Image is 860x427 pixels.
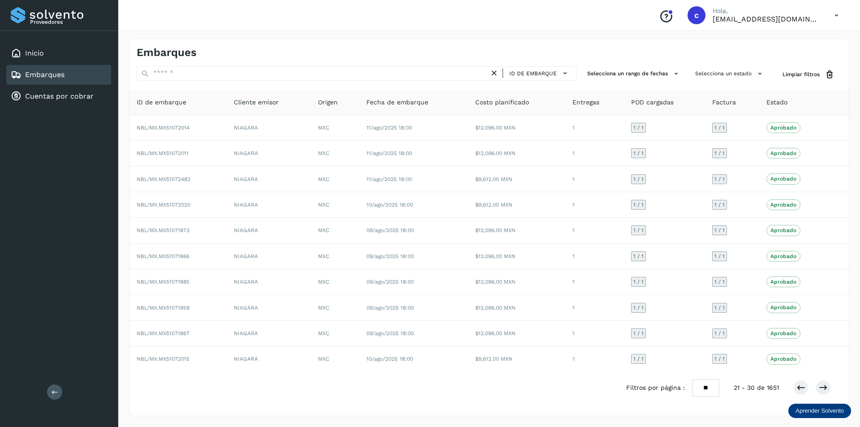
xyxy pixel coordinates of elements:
span: NBL/MX.MX51071885 [137,279,189,285]
td: 1 [565,346,624,371]
span: Filtros por página : [626,383,685,392]
p: carlosvazqueztgc@gmail.com [713,15,820,23]
p: Aprobado [770,202,796,208]
td: $12,096.00 MXN [468,115,565,141]
span: 1 / 1 [633,331,644,336]
span: NBL/MX.MX51071873 [137,227,189,233]
td: NIAGARA [227,346,311,371]
td: NIAGARA [227,269,311,295]
td: $9,612.00 MXN [468,346,565,371]
span: 10/ago/2025 18:00 [366,202,413,208]
p: Aprobado [770,150,796,156]
td: 1 [565,141,624,166]
p: Aprobado [770,279,796,285]
td: NIAGARA [227,295,311,320]
span: NBL/MX.MX51071858 [137,305,189,311]
p: Aprobado [770,227,796,233]
p: Aprobado [770,125,796,131]
span: Fecha de embarque [366,98,428,107]
span: 1 / 1 [714,202,725,207]
td: MXC [311,346,359,371]
td: MXC [311,295,359,320]
td: MXC [311,141,359,166]
p: Aprobado [770,253,796,259]
span: NBL/MX.MX51071866 [137,253,189,259]
button: Selecciona un rango de fechas [584,66,684,81]
td: 1 [565,166,624,192]
span: 09/ago/2025 18:00 [366,253,414,259]
div: Embarques [6,65,111,85]
td: NIAGARA [227,166,311,192]
span: Origen [318,98,338,107]
p: Proveedores [30,19,107,25]
span: 1 / 1 [633,177,644,182]
td: 1 [565,115,624,141]
span: NBL/MX.MX51072015 [137,356,189,362]
td: $12,096.00 MXN [468,269,565,295]
span: 1 / 1 [714,279,725,285]
td: $12,096.00 MXN [468,218,565,243]
td: 1 [565,192,624,218]
div: Aprender Solvento [788,404,851,418]
span: 11/ago/2025 18:00 [366,176,412,182]
span: 1 / 1 [633,254,644,259]
td: MXC [311,166,359,192]
span: 1 / 1 [714,356,725,362]
td: MXC [311,115,359,141]
span: 1 / 1 [633,356,644,362]
td: 1 [565,244,624,269]
p: Hola, [713,7,820,15]
h4: Embarques [137,46,197,59]
td: MXC [311,244,359,269]
td: $12,096.00 MXN [468,141,565,166]
span: Costo planificado [475,98,529,107]
span: NBL/MX.MX51072020 [137,202,190,208]
span: NBL/MX.MX51072483 [137,176,190,182]
span: Estado [766,98,787,107]
span: 11/ago/2025 18:00 [366,125,412,131]
span: 1 / 1 [714,177,725,182]
span: 1 / 1 [714,331,725,336]
p: Aprender Solvento [795,407,844,414]
td: NIAGARA [227,141,311,166]
span: 09/ago/2025 18:00 [366,330,414,336]
td: $12,096.00 MXN [468,244,565,269]
span: 1 / 1 [714,228,725,233]
span: NBL/MX.MX51072011 [137,150,189,156]
td: MXC [311,269,359,295]
td: MXC [311,321,359,346]
span: ID de embarque [137,98,186,107]
span: ID de embarque [509,69,557,78]
p: Aprobado [770,356,796,362]
td: 1 [565,218,624,243]
td: NIAGARA [227,115,311,141]
span: NBL/MX.MX51071867 [137,330,189,336]
td: NIAGARA [227,218,311,243]
a: Cuentas por cobrar [25,92,94,100]
span: 10/ago/2025 18:00 [366,356,413,362]
td: 1 [565,321,624,346]
td: NIAGARA [227,192,311,218]
span: 11/ago/2025 18:00 [366,150,412,156]
button: ID de embarque [507,67,572,80]
span: 1 / 1 [714,125,725,130]
span: Limpiar filtros [783,70,820,78]
p: Aprobado [770,330,796,336]
span: 1 / 1 [714,305,725,311]
td: 1 [565,295,624,320]
span: 09/ago/2025 18:00 [366,227,414,233]
span: NBL/MX.MX51072014 [137,125,189,131]
td: MXC [311,192,359,218]
button: Selecciona un estado [692,66,768,81]
span: 1 / 1 [714,151,725,156]
td: $9,612.00 MXN [468,166,565,192]
td: $12,096.00 MXN [468,295,565,320]
span: Entregas [572,98,599,107]
td: $12,096.00 MXN [468,321,565,346]
span: 1 / 1 [633,305,644,311]
span: Cliente emisor [234,98,279,107]
span: 1 / 1 [714,254,725,259]
span: Factura [712,98,736,107]
td: $9,612.00 MXN [468,192,565,218]
span: 09/ago/2025 18:00 [366,305,414,311]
